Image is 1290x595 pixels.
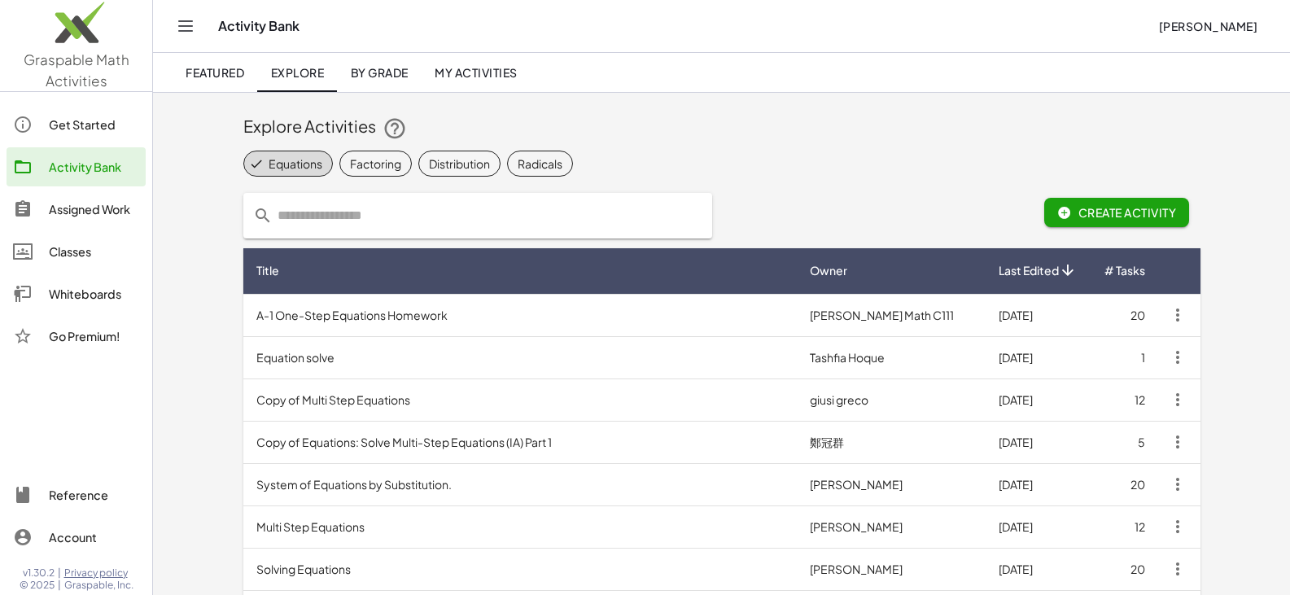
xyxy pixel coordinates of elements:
[797,421,985,463] td: 鄭冠群
[243,294,798,336] td: A-1 One-Step Equations Homework
[1091,336,1158,378] td: 1
[253,206,273,225] i: prepended action
[243,378,798,421] td: Copy of Multi Step Equations
[1158,19,1257,33] span: [PERSON_NAME]
[797,463,985,505] td: [PERSON_NAME]
[986,421,1091,463] td: [DATE]
[243,336,798,378] td: Equation solve
[797,548,985,590] td: [PERSON_NAME]
[269,155,322,173] div: Equations
[1091,378,1158,421] td: 12
[243,421,798,463] td: Copy of Equations: Solve Multi-Step Equations (IA) Part 1
[7,190,146,229] a: Assigned Work
[1057,205,1177,220] span: Create Activity
[49,485,139,505] div: Reference
[350,155,401,173] div: Factoring
[986,336,1091,378] td: [DATE]
[1091,548,1158,590] td: 20
[7,274,146,313] a: Whiteboards
[20,579,55,592] span: © 2025
[270,65,324,80] span: Explore
[243,463,798,505] td: System of Equations by Substitution.
[797,294,985,336] td: [PERSON_NAME] Math C111
[518,155,562,173] div: Radicals
[999,262,1059,279] span: Last Edited
[49,199,139,219] div: Assigned Work
[49,527,139,547] div: Account
[1091,421,1158,463] td: 5
[7,475,146,514] a: Reference
[7,518,146,557] a: Account
[7,105,146,144] a: Get Started
[1145,11,1270,41] button: [PERSON_NAME]
[64,567,133,580] a: Privacy policy
[186,65,244,80] span: Featured
[23,567,55,580] span: v1.30.2
[810,262,847,279] span: Owner
[173,13,199,39] button: Toggle navigation
[1091,294,1158,336] td: 20
[986,463,1091,505] td: [DATE]
[1091,505,1158,548] td: 12
[49,284,139,304] div: Whiteboards
[256,262,279,279] span: Title
[986,378,1091,421] td: [DATE]
[797,505,985,548] td: [PERSON_NAME]
[58,579,61,592] span: |
[243,115,1200,141] div: Explore Activities
[7,232,146,271] a: Classes
[435,65,518,80] span: My Activities
[58,567,61,580] span: |
[243,548,798,590] td: Solving Equations
[1104,262,1145,279] span: # Tasks
[7,147,146,186] a: Activity Bank
[49,326,139,346] div: Go Premium!
[797,378,985,421] td: giusi greco
[24,50,129,90] span: Graspable Math Activities
[49,157,139,177] div: Activity Bank
[64,579,133,592] span: Graspable, Inc.
[350,65,408,80] span: By Grade
[243,505,798,548] td: Multi Step Equations
[986,294,1091,336] td: [DATE]
[797,336,985,378] td: Tashfia Hoque
[1044,198,1190,227] button: Create Activity
[1091,463,1158,505] td: 20
[986,505,1091,548] td: [DATE]
[49,242,139,261] div: Classes
[49,115,139,134] div: Get Started
[429,155,490,173] div: Distribution
[986,548,1091,590] td: [DATE]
